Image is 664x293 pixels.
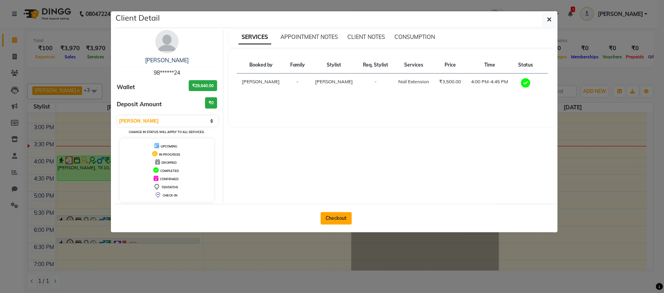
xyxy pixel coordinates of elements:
[145,57,189,64] a: [PERSON_NAME]
[280,33,338,40] span: APPOINTMENT NOTES
[439,78,461,85] div: ₹3,500.00
[160,177,179,181] span: CONFIRMED
[315,79,352,84] span: [PERSON_NAME]
[237,57,285,74] th: Booked by
[161,161,177,165] span: DROPPED
[160,169,179,173] span: COMPLETED
[189,80,217,91] h3: ₹29,640.00
[285,57,310,74] th: Family
[466,74,513,93] td: 4:00 PM-4:45 PM
[393,57,434,74] th: Services
[398,78,429,85] div: Nail Extension
[159,153,180,156] span: IN PROGRESS
[237,74,285,93] td: [PERSON_NAME]
[238,30,271,44] span: SERVICES
[161,144,177,148] span: UPCOMING
[129,130,205,134] small: Change in status will apply to all services.
[466,57,513,74] th: Time
[434,57,466,74] th: Price
[513,57,538,74] th: Status
[117,100,162,109] span: Deposit Amount
[321,212,352,225] button: Checkout
[394,33,435,40] span: CONSUMPTION
[163,193,177,197] span: CHECK-IN
[161,185,178,189] span: TENTATIVE
[358,57,393,74] th: Req. Stylist
[347,33,385,40] span: CLIENT NOTES
[310,57,358,74] th: Stylist
[358,74,393,93] td: -
[116,12,160,24] h5: Client Detail
[285,74,310,93] td: -
[155,30,179,53] img: avatar
[117,83,135,92] span: Wallet
[205,97,217,109] h3: ₹0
